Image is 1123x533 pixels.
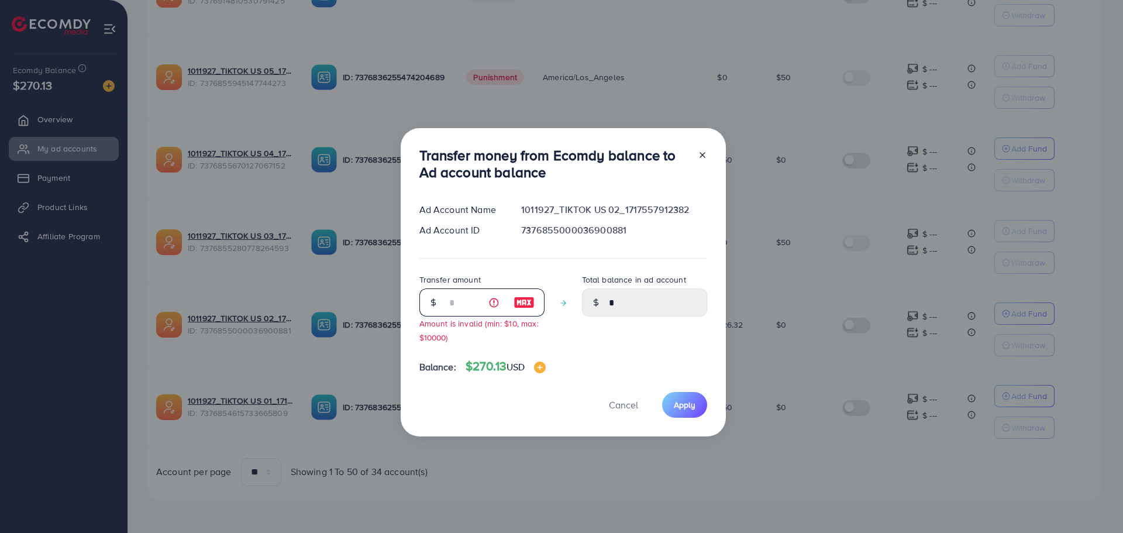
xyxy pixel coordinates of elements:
[674,399,695,411] span: Apply
[466,359,546,374] h4: $270.13
[410,223,512,237] div: Ad Account ID
[512,203,716,216] div: 1011927_TIKTOK US 02_1717557912382
[419,274,481,286] label: Transfer amount
[582,274,686,286] label: Total balance in ad account
[419,147,688,181] h3: Transfer money from Ecomdy balance to Ad account balance
[507,360,525,373] span: USD
[512,223,716,237] div: 7376855000036900881
[410,203,512,216] div: Ad Account Name
[419,318,539,342] small: Amount is invalid (min: $10, max: $10000)
[534,362,546,373] img: image
[419,360,456,374] span: Balance:
[594,392,653,417] button: Cancel
[514,295,535,310] img: image
[1073,480,1114,524] iframe: Chat
[609,398,638,411] span: Cancel
[662,392,707,417] button: Apply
